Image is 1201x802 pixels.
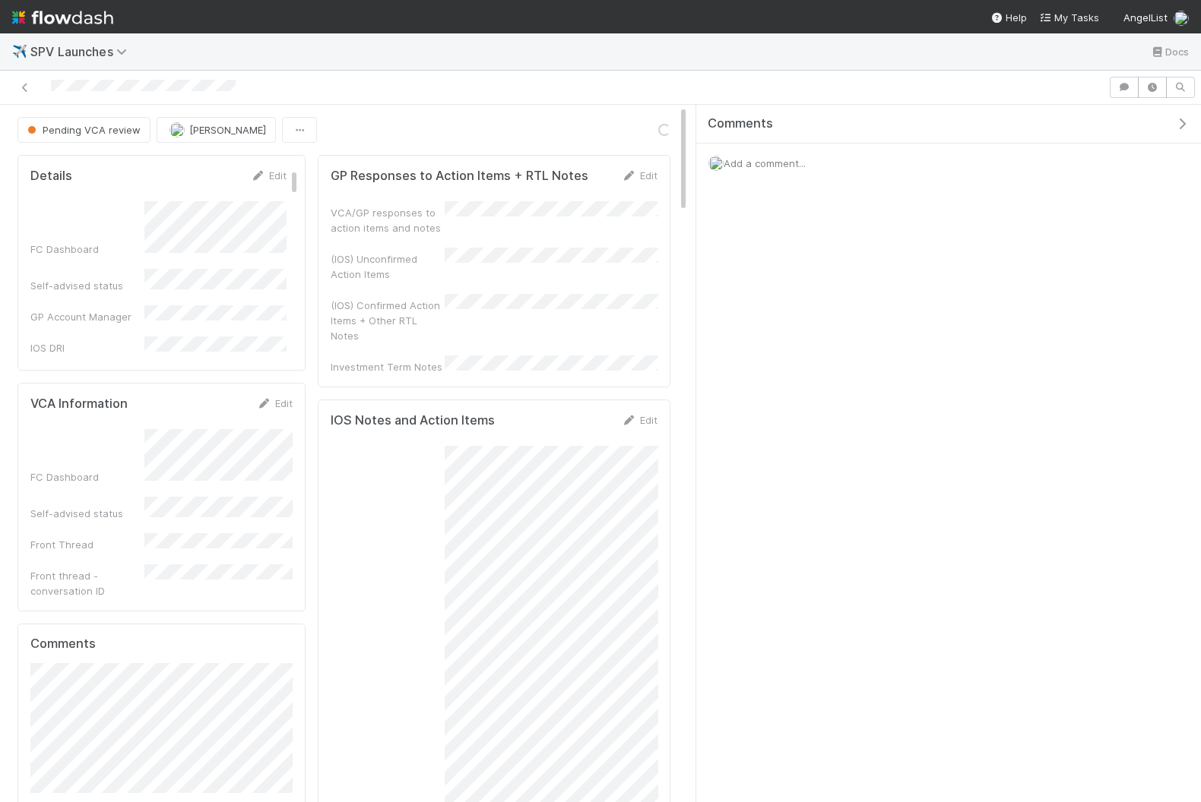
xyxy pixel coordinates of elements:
[30,469,144,485] div: FC Dashboard
[30,242,144,257] div: FC Dashboard
[331,251,445,282] div: (IOS) Unconfirmed Action Items
[622,169,658,182] a: Edit
[331,298,445,343] div: (IOS) Confirmed Action Items + Other RTL Notes
[30,506,144,521] div: Self-advised status
[1150,43,1189,61] a: Docs
[30,309,144,324] div: GP Account Manager
[990,10,1027,25] div: Help
[30,278,144,293] div: Self-advised status
[724,157,806,169] span: Add a comment...
[331,205,445,235] div: VCA/GP responses to action items and notes
[30,568,144,598] div: Front thread - conversation ID
[1039,10,1099,25] a: My Tasks
[30,396,128,412] h5: VCA Information
[331,413,495,428] h5: IOS Notes and Action Items
[30,636,293,652] h5: Comments
[12,45,27,58] span: ✈️
[622,414,658,426] a: Edit
[30,169,72,184] h5: Details
[331,169,588,184] h5: GP Responses to Action Items + RTL Notes
[251,169,287,182] a: Edit
[170,122,185,137] img: avatar_eed832e9-978b-43e4-b51e-96e46fa5184b.png
[257,397,293,409] a: Edit
[30,537,144,552] div: Front Thread
[1123,11,1168,24] span: AngelList
[708,156,724,171] img: avatar_eed832e9-978b-43e4-b51e-96e46fa5184b.png
[331,359,445,374] div: Investment Term Notes
[708,116,773,131] span: Comments
[157,117,276,143] button: [PERSON_NAME]
[30,44,135,59] span: SPV Launches
[1174,11,1189,26] img: avatar_eed832e9-978b-43e4-b51e-96e46fa5184b.png
[189,124,266,136] span: [PERSON_NAME]
[1039,11,1099,24] span: My Tasks
[12,5,113,30] img: logo-inverted-e16ddd16eac7371096b0.svg
[30,340,144,355] div: IOS DRI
